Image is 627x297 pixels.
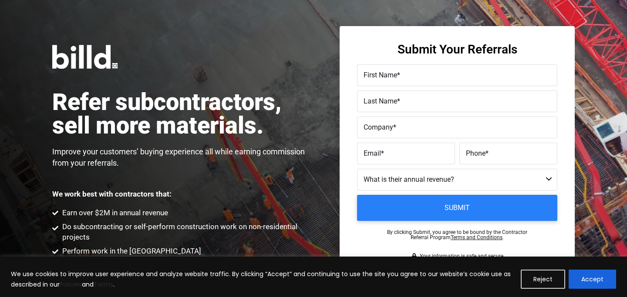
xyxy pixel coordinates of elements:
[94,280,113,289] a: Terms
[52,90,313,137] h1: Refer subcontractors, sell more materials.
[521,270,565,289] button: Reject
[398,43,517,56] h3: Submit Your Referrals
[60,208,168,218] span: Earn over $2M in annual revenue
[364,123,393,131] span: Company
[364,97,397,105] span: Last Name
[60,280,82,289] a: Policies
[60,246,201,257] span: Perform work in the [GEOGRAPHIC_DATA]
[418,253,503,259] span: Your information is safe and secure
[451,234,502,240] a: Terms and Conditions
[466,149,485,157] span: Phone
[364,71,397,79] span: First Name
[569,270,616,289] button: Accept
[387,230,527,240] p: By clicking Submit, you agree to be bound by the Contractor Referral Program .
[357,195,557,221] input: Submit
[52,146,313,169] p: Improve your customers’ buying experience all while earning commission from your referrals.
[52,190,172,198] p: We work best with contractors that:
[11,269,514,290] p: We use cookies to improve user experience and analyze website traffic. By clicking “Accept” and c...
[364,149,381,157] span: Email
[60,222,314,243] span: Do subcontracting or self-perform construction work on non-residential projects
